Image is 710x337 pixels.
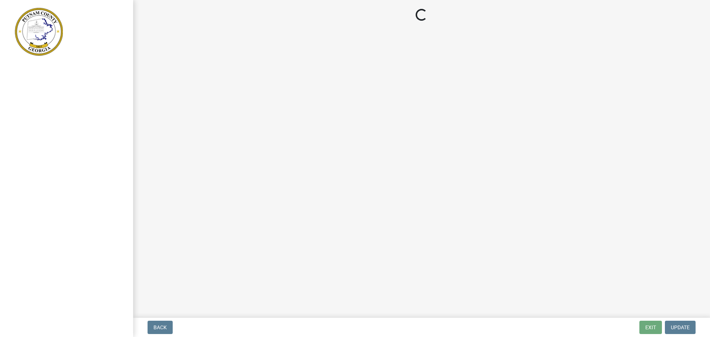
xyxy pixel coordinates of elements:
[153,324,167,330] span: Back
[148,321,173,334] button: Back
[665,321,696,334] button: Update
[15,8,63,56] img: Putnam County, Georgia
[639,321,662,334] button: Exit
[671,324,690,330] span: Update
